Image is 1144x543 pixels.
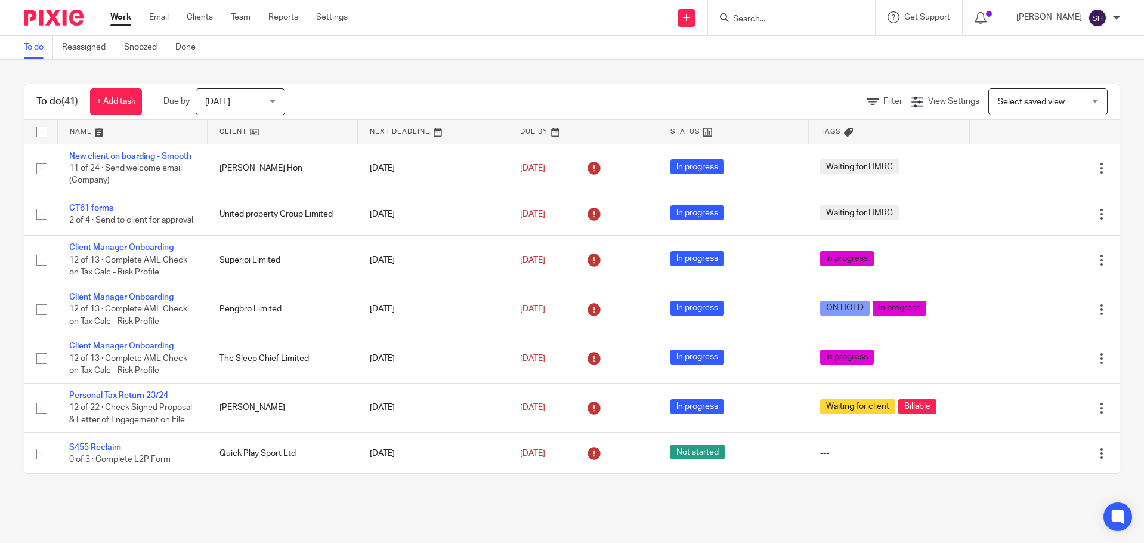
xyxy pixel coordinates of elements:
td: [PERSON_NAME] Hon [208,144,358,193]
a: Reassigned [62,36,115,59]
span: In progress [670,350,724,365]
a: S455 Reclaim [69,443,121,452]
span: Waiting for HMRC [820,159,899,174]
td: [DATE] [358,193,508,235]
span: In progress [670,205,724,220]
span: In progress [820,350,874,365]
td: Pengbro Limited [208,285,358,334]
a: Personal Tax Return 23/24 [69,391,168,400]
td: United property Group Limited [208,193,358,235]
span: 12 of 13 · Complete AML Check on Tax Calc - Risk Profile [69,256,187,277]
span: 11 of 24 · Send welcome email (Company) [69,164,182,185]
span: View Settings [928,97,979,106]
span: In progress [670,251,724,266]
span: Waiting for client [820,399,895,414]
span: In progress [873,301,926,316]
td: Superjoi Limited [208,236,358,285]
a: Email [149,11,169,23]
h1: To do [36,95,78,108]
span: In progress [670,301,724,316]
span: [DATE] [520,354,545,363]
span: Not started [670,445,725,459]
p: Due by [163,95,190,107]
div: --- [820,448,957,459]
a: Client Manager Onboarding [69,293,174,301]
span: Select saved view [998,98,1065,106]
span: 0 of 3 · Complete L2P Form [69,456,171,464]
span: ON HOLD [820,301,870,316]
td: [DATE] [358,285,508,334]
a: Clients [187,11,213,23]
td: [DATE] [358,433,508,475]
a: Client Manager Onboarding [69,243,174,252]
a: Team [231,11,251,23]
a: New client on boarding - Smooth [69,152,191,161]
span: [DATE] [520,305,545,313]
span: 12 of 22 · Check Signed Proposal & Letter of Engagement on File [69,403,192,424]
a: + Add task [90,88,142,115]
img: Pixie [24,10,84,26]
a: Settings [316,11,348,23]
a: CT61 forms [69,204,113,212]
td: [DATE] [358,144,508,193]
img: svg%3E [1088,8,1107,27]
td: The Sleep Chief Limited [208,334,358,383]
span: 2 of 4 · Send to client for approval [69,216,193,224]
td: Quick Play Sport Ltd [208,433,358,475]
span: [DATE] [520,403,545,412]
td: [PERSON_NAME] [208,383,358,432]
span: [DATE] [520,449,545,458]
span: Billable [898,399,936,414]
span: Tags [821,128,841,135]
span: 12 of 13 · Complete AML Check on Tax Calc - Risk Profile [69,305,187,326]
span: In progress [670,399,724,414]
span: In progress [820,251,874,266]
a: To do [24,36,53,59]
a: Reports [268,11,298,23]
input: Search [732,14,839,25]
span: [DATE] [520,256,545,264]
span: [DATE] [520,164,545,172]
a: Work [110,11,131,23]
td: [DATE] [358,334,508,383]
span: 12 of 13 · Complete AML Check on Tax Calc - Risk Profile [69,354,187,375]
td: [DATE] [358,383,508,432]
a: Client Manager Onboarding [69,342,174,350]
span: [DATE] [520,210,545,218]
span: Waiting for HMRC [820,205,899,220]
p: [PERSON_NAME] [1016,11,1082,23]
span: Get Support [904,13,950,21]
span: (41) [61,97,78,106]
td: [DATE] [358,236,508,285]
a: Snoozed [124,36,166,59]
a: Done [175,36,205,59]
span: [DATE] [205,98,230,106]
span: In progress [670,159,724,174]
span: Filter [883,97,902,106]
